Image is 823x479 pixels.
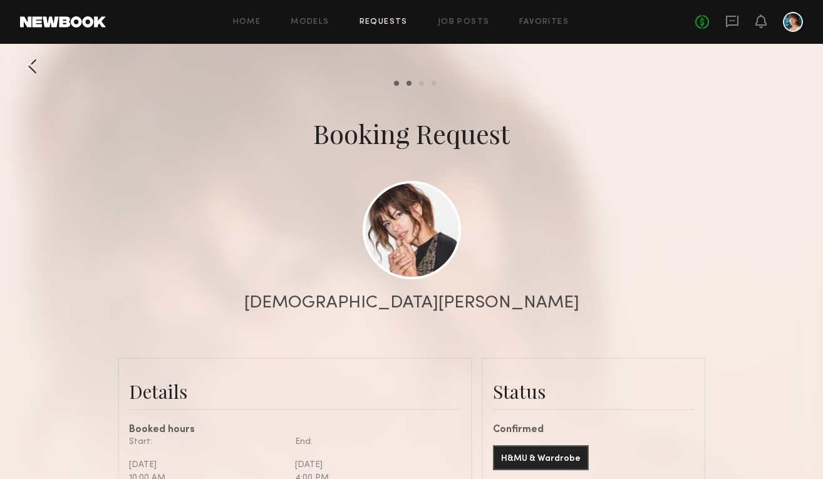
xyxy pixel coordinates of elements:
div: Booked hours [129,425,461,435]
div: [DEMOGRAPHIC_DATA][PERSON_NAME] [244,294,579,312]
div: Confirmed [493,425,694,435]
div: Status [493,379,694,404]
div: End: [295,435,452,448]
a: Requests [360,18,408,26]
div: [DATE] [295,458,452,471]
a: Job Posts [438,18,490,26]
a: Models [291,18,329,26]
a: Favorites [519,18,569,26]
div: [DATE] [129,458,286,471]
div: Start: [129,435,286,448]
div: Details [129,379,461,404]
button: H&MU & Wardrobe [493,445,589,470]
div: Booking Request [313,116,510,151]
a: Home [233,18,261,26]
